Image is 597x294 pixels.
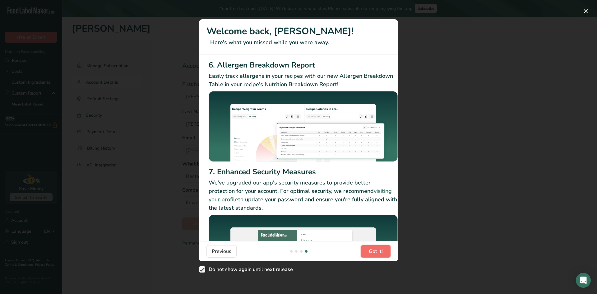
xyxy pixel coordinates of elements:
[206,245,237,258] button: Previous
[206,38,391,47] p: Here's what you missed while you were away.
[576,273,591,288] div: Open Intercom Messenger
[209,59,398,71] h2: 6. Allergen Breakdown Report
[212,248,231,255] span: Previous
[209,215,398,285] img: Enhanced Security Measures
[209,187,392,203] a: visiting your profile
[209,72,398,89] p: Easily track allergens in your recipes with our new Allergen Breakdown Table in your recipe's Nut...
[209,179,398,212] p: We've upgraded our app's security measures to provide better protection for your account. For opt...
[369,248,383,255] span: Got it!
[209,91,398,164] img: Allergen Breakdown Report
[361,245,391,258] button: Got it!
[206,24,391,38] h1: Welcome back, [PERSON_NAME]!
[209,166,398,177] h2: 7. Enhanced Security Measures
[205,266,293,273] span: Do not show again until next release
